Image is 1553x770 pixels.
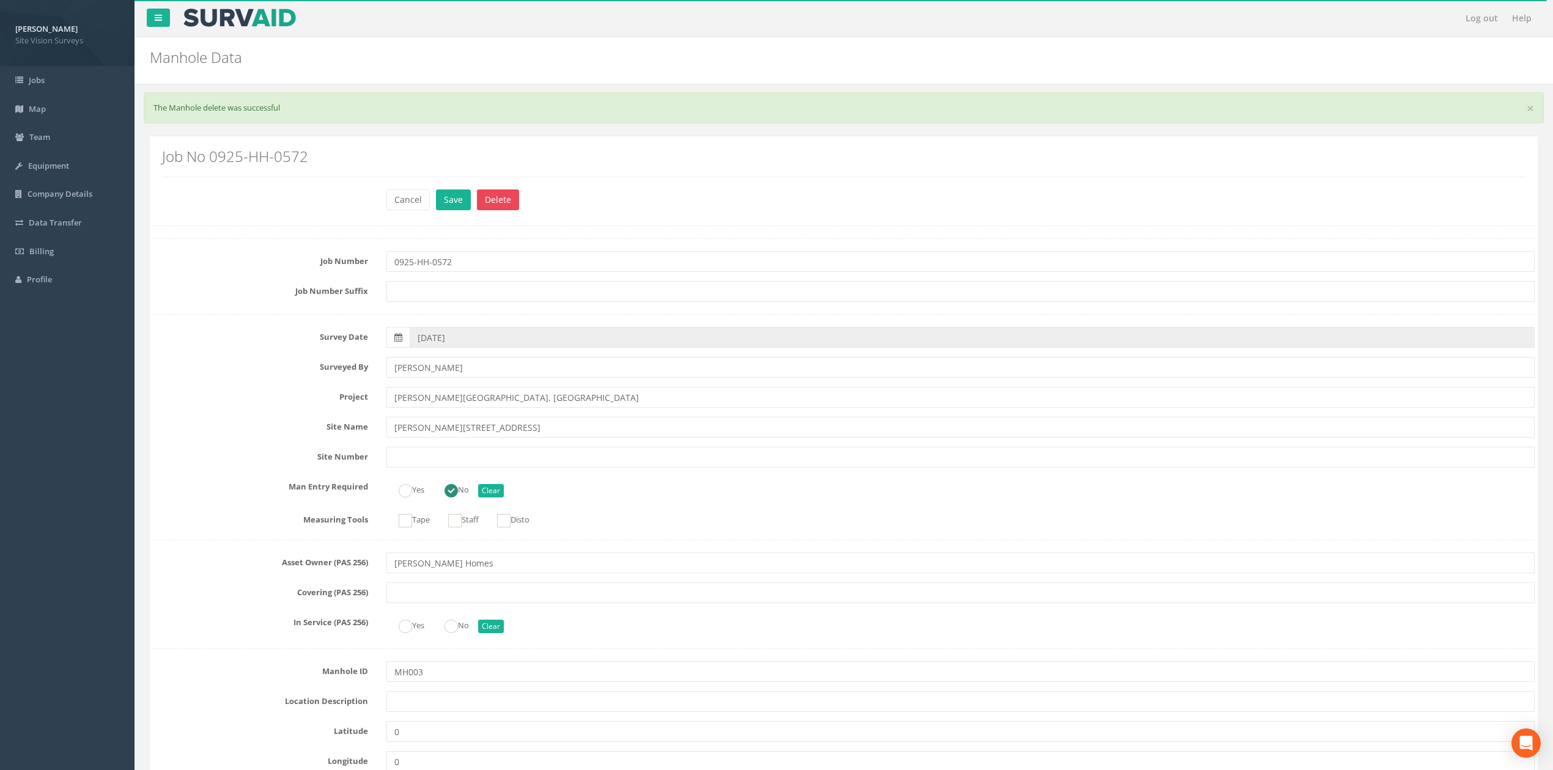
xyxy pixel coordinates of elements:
[144,357,377,373] label: Surveyed By
[15,23,78,34] strong: [PERSON_NAME]
[144,691,377,707] label: Location Description
[144,447,377,463] label: Site Number
[28,160,69,171] span: Equipment
[150,50,1304,65] h2: Manhole Data
[162,148,1525,164] h2: Job No 0925-HH-0572
[29,103,46,114] span: Map
[478,620,504,633] button: Clear
[477,189,519,210] button: Delete
[144,477,377,493] label: Man Entry Required
[432,480,469,497] label: No
[29,246,54,257] span: Billing
[29,217,82,228] span: Data Transfer
[144,510,377,526] label: Measuring Tools
[1511,728,1541,758] div: Open Intercom Messenger
[144,582,377,598] label: Covering (PAS 256)
[386,510,430,527] label: Tape
[436,189,471,210] button: Save
[144,751,377,767] label: Longitude
[144,327,377,343] label: Survey Date
[386,480,424,497] label: Yes
[386,615,424,633] label: Yes
[144,387,377,403] label: Project
[144,552,377,568] label: Asset Owner (PAS 256)
[144,92,1544,123] div: The Manhole delete was successful
[29,131,50,142] span: Team
[485,510,529,527] label: Disto
[1527,102,1534,115] a: close
[432,615,469,633] label: No
[478,484,504,497] button: Clear
[436,510,479,527] label: Staff
[144,721,377,737] label: Latitude
[15,20,119,46] a: [PERSON_NAME] Site Vision Surveys
[144,661,377,677] label: Manhole ID
[15,35,119,46] span: Site Vision Surveys
[27,274,52,285] span: Profile
[144,281,377,297] label: Job Number Suffix
[144,251,377,267] label: Job Number
[144,612,377,628] label: In Service (PAS 256)
[386,189,430,210] button: Cancel
[28,188,92,199] span: Company Details
[29,75,45,86] span: Jobs
[144,417,377,433] label: Site Name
